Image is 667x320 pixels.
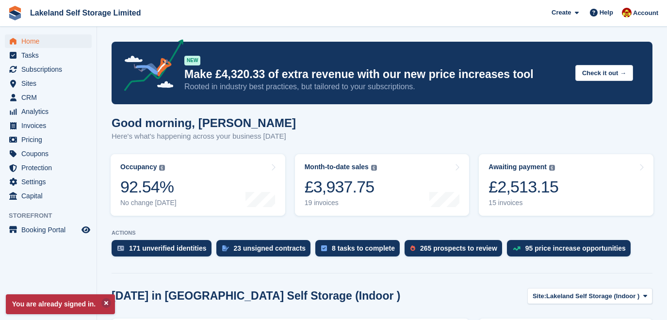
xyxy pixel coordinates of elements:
div: 171 unverified identities [129,244,207,252]
span: CRM [21,91,80,104]
a: Awaiting payment £2,513.15 15 invoices [479,154,653,216]
div: 19 invoices [305,199,377,207]
a: menu [5,77,92,90]
div: 8 tasks to complete [332,244,395,252]
a: menu [5,63,92,76]
h2: [DATE] in [GEOGRAPHIC_DATA] Self Storage (Indoor ) [112,289,400,303]
h1: Good morning, [PERSON_NAME] [112,116,296,129]
span: Lakeland Self Storage (Indoor ) [546,291,639,301]
span: Subscriptions [21,63,80,76]
p: ACTIONS [112,230,652,236]
a: 265 prospects to review [405,240,507,261]
a: menu [5,189,92,203]
div: 15 invoices [488,199,558,207]
img: prospect-51fa495bee0391a8d652442698ab0144808aea92771e9ea1ae160a38d050c398.svg [410,245,415,251]
span: Capital [21,189,80,203]
div: 92.54% [120,177,177,197]
img: contract_signature_icon-13c848040528278c33f63329250d36e43548de30e8caae1d1a13099fd9432cc5.svg [222,245,229,251]
div: 265 prospects to review [420,244,497,252]
span: Tasks [21,48,80,62]
span: Sites [21,77,80,90]
span: Settings [21,175,80,189]
p: Rooted in industry best practices, but tailored to your subscriptions. [184,81,568,92]
div: Occupancy [120,163,157,171]
a: 23 unsigned contracts [216,240,316,261]
a: Occupancy 92.54% No change [DATE] [111,154,285,216]
a: 95 price increase opportunities [507,240,635,261]
p: You are already signed in. [6,294,115,314]
a: Lakeland Self Storage Limited [26,5,145,21]
img: icon-info-grey-7440780725fd019a000dd9b08b2336e03edf1995a4989e88bcd33f0948082b44.svg [549,165,555,171]
img: icon-info-grey-7440780725fd019a000dd9b08b2336e03edf1995a4989e88bcd33f0948082b44.svg [159,165,165,171]
a: menu [5,91,92,104]
span: Account [633,8,658,18]
span: Site: [533,291,546,301]
img: verify_identity-adf6edd0f0f0b5bbfe63781bf79b02c33cf7c696d77639b501bdc392416b5a36.svg [117,245,124,251]
img: icon-info-grey-7440780725fd019a000dd9b08b2336e03edf1995a4989e88bcd33f0948082b44.svg [371,165,377,171]
div: 95 price increase opportunities [525,244,626,252]
span: Home [21,34,80,48]
a: menu [5,105,92,118]
span: Coupons [21,147,80,160]
a: 8 tasks to complete [315,240,405,261]
a: menu [5,133,92,146]
div: 23 unsigned contracts [234,244,306,252]
p: Here's what's happening across your business [DATE] [112,131,296,142]
img: price-adjustments-announcement-icon-8257ccfd72463d97f412b2fc003d46551f7dbcb40ab6d574587a9cd5c0d94... [116,39,184,95]
img: stora-icon-8386f47178a22dfd0bd8f6a31ec36ba5ce8667c1dd55bd0f319d3a0aa187defe.svg [8,6,22,20]
a: menu [5,175,92,189]
span: Booking Portal [21,223,80,237]
img: Diane Carney [622,8,632,17]
span: Storefront [9,211,97,221]
button: Site: Lakeland Self Storage (Indoor ) [527,288,652,304]
a: Month-to-date sales £3,937.75 19 invoices [295,154,470,216]
a: menu [5,147,92,160]
span: Invoices [21,119,80,132]
a: menu [5,161,92,175]
div: Awaiting payment [488,163,547,171]
p: Make £4,320.33 of extra revenue with our new price increases tool [184,67,568,81]
div: £2,513.15 [488,177,558,197]
a: menu [5,223,92,237]
div: Month-to-date sales [305,163,369,171]
a: menu [5,119,92,132]
img: price_increase_opportunities-93ffe204e8149a01c8c9dc8f82e8f89637d9d84a8eef4429ea346261dce0b2c0.svg [513,246,521,251]
span: Create [552,8,571,17]
span: Analytics [21,105,80,118]
div: NEW [184,56,200,65]
a: Preview store [80,224,92,236]
img: task-75834270c22a3079a89374b754ae025e5fb1db73e45f91037f5363f120a921f8.svg [321,245,327,251]
a: menu [5,34,92,48]
button: Check it out → [575,65,633,81]
div: No change [DATE] [120,199,177,207]
span: Protection [21,161,80,175]
a: 171 unverified identities [112,240,216,261]
span: Pricing [21,133,80,146]
span: Help [600,8,613,17]
a: menu [5,48,92,62]
div: £3,937.75 [305,177,377,197]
